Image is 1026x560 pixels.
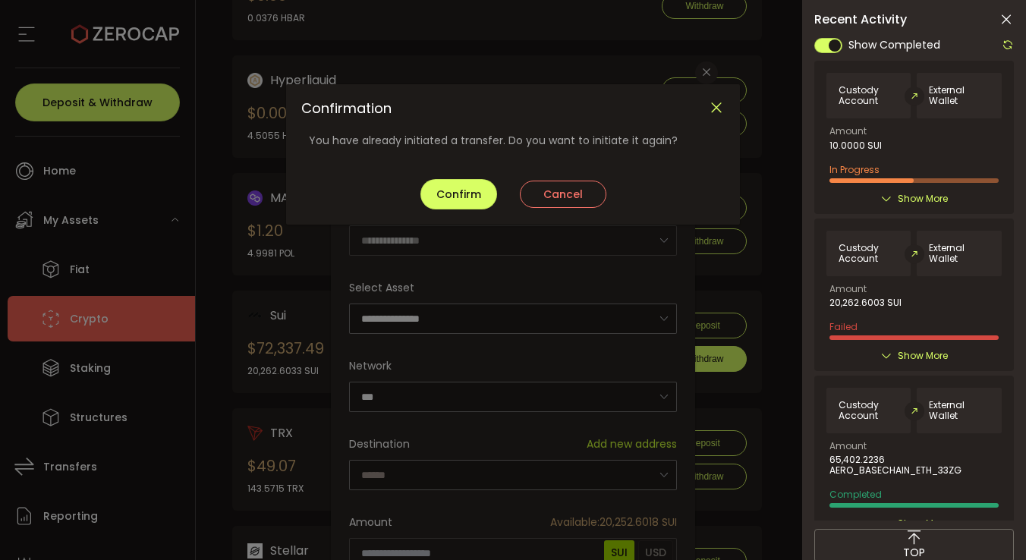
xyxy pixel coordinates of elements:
[839,243,899,264] span: Custody Account
[829,320,858,333] span: Failed
[829,285,867,294] span: Amount
[929,85,990,106] span: External Wallet
[829,297,902,308] span: 20,262.6003 SUI
[829,140,882,151] span: 10.0000 SUI
[950,487,1026,560] iframe: Chat Widget
[929,243,990,264] span: External Wallet
[829,455,999,476] span: 65,402.2236 AERO_BASECHAIN_ETH_33ZG
[286,84,740,225] div: Confirmation
[309,133,678,148] span: You have already initiated a transfer. Do you want to initiate it again?
[829,442,867,451] span: Amount
[848,37,940,53] span: Show Completed
[708,99,725,117] button: Close
[898,348,948,363] span: Show More
[301,99,392,118] span: Confirmation
[898,191,948,206] span: Show More
[898,516,948,531] span: Show More
[436,187,481,202] span: Confirm
[829,127,867,136] span: Amount
[420,179,497,209] button: Confirm
[929,400,990,421] span: External Wallet
[839,85,899,106] span: Custody Account
[839,400,899,421] span: Custody Account
[520,181,606,208] button: Cancel
[543,187,583,202] span: Cancel
[829,488,882,501] span: Completed
[829,163,880,176] span: In Progress
[814,14,907,26] span: Recent Activity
